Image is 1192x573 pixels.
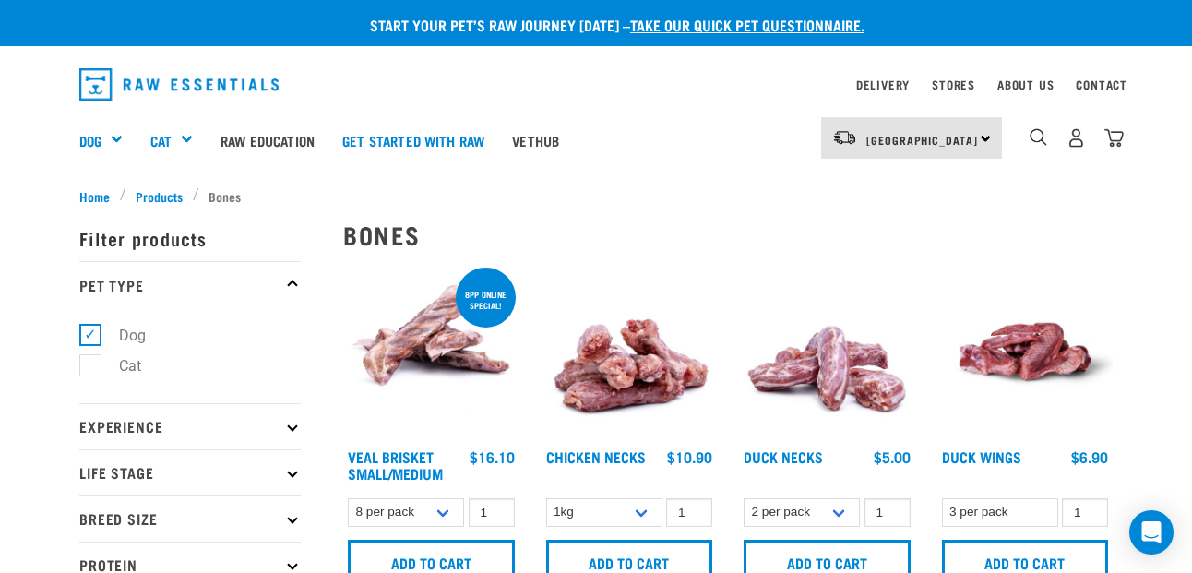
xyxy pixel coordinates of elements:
[997,81,1054,88] a: About Us
[1071,448,1108,465] div: $6.90
[348,452,443,477] a: Veal Brisket Small/Medium
[630,20,864,29] a: take our quick pet questionnaire.
[207,103,328,177] a: Raw Education
[65,61,1127,108] nav: dropdown navigation
[546,452,646,460] a: Chicken Necks
[136,186,183,206] span: Products
[456,281,516,319] div: 8pp online special!
[866,137,978,143] span: [GEOGRAPHIC_DATA]
[343,221,1113,249] h2: Bones
[89,324,153,347] label: Dog
[79,68,279,101] img: Raw Essentials Logo
[470,448,515,465] div: $16.10
[79,495,301,542] p: Breed Size
[150,130,172,151] a: Cat
[79,449,301,495] p: Life Stage
[89,354,149,377] label: Cat
[79,403,301,449] p: Experience
[1129,510,1174,555] div: Open Intercom Messenger
[542,264,718,440] img: Pile Of Chicken Necks For Pets
[856,81,910,88] a: Delivery
[343,264,519,440] img: 1207 Veal Brisket 4pp 01
[1104,128,1124,148] img: home-icon@2x.png
[942,452,1021,460] a: Duck Wings
[1067,128,1086,148] img: user.png
[1076,81,1127,88] a: Contact
[79,130,101,151] a: Dog
[864,498,911,527] input: 1
[79,215,301,261] p: Filter products
[469,498,515,527] input: 1
[666,498,712,527] input: 1
[79,186,110,206] span: Home
[744,452,823,460] a: Duck Necks
[667,448,712,465] div: $10.90
[498,103,573,177] a: Vethub
[739,264,915,440] img: Pile Of Duck Necks For Pets
[1062,498,1108,527] input: 1
[874,448,911,465] div: $5.00
[832,129,857,146] img: van-moving.png
[328,103,498,177] a: Get started with Raw
[1030,128,1047,146] img: home-icon-1@2x.png
[937,264,1114,440] img: Raw Essentials Duck Wings Raw Meaty Bones For Pets
[79,186,1113,206] nav: breadcrumbs
[79,261,301,307] p: Pet Type
[126,186,193,206] a: Products
[932,81,975,88] a: Stores
[79,186,120,206] a: Home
